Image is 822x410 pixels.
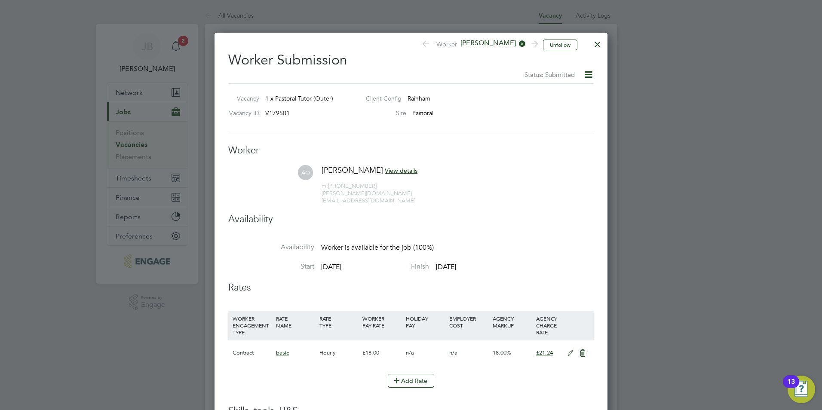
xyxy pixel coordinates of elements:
[491,311,534,333] div: AGENCY MARKUP
[360,311,404,333] div: WORKER PAY RATE
[493,349,511,356] span: 18.00%
[225,95,259,102] label: Vacancy
[343,262,429,271] label: Finish
[274,311,317,333] div: RATE NAME
[534,311,563,340] div: AGENCY CHARGE RATE
[317,340,361,365] div: Hourly
[265,95,333,102] span: 1 x Pastoral Tutor (Outer)
[447,311,491,333] div: EMPLOYER COST
[228,144,594,157] h3: Worker
[322,190,415,204] span: [PERSON_NAME][DOMAIN_NAME][EMAIL_ADDRESS][DOMAIN_NAME]
[412,109,433,117] span: Pastoral
[421,39,537,51] span: Worker
[408,95,430,102] span: Rainham
[317,311,361,333] div: RATE TYPE
[322,182,328,190] span: m:
[230,311,274,340] div: WORKER ENGAGEMENT TYPE
[536,349,553,356] span: £21.24
[321,263,341,271] span: [DATE]
[359,95,402,102] label: Client Config
[228,262,314,271] label: Start
[787,382,795,393] div: 13
[543,40,577,51] button: Unfollow
[404,311,447,333] div: HOLIDAY PAY
[276,349,289,356] span: basic
[230,340,274,365] div: Contract
[228,45,594,80] h2: Worker Submission
[385,167,417,174] span: View details
[436,263,456,271] span: [DATE]
[228,243,314,252] label: Availability
[457,39,526,48] span: [PERSON_NAME]
[360,340,404,365] div: £18.00
[322,182,377,190] span: [PHONE_NUMBER]
[228,213,594,226] h3: Availability
[388,374,434,388] button: Add Rate
[406,349,414,356] span: n/a
[265,109,290,117] span: V179501
[322,165,383,175] span: [PERSON_NAME]
[788,376,815,403] button: Open Resource Center, 13 new notifications
[225,109,259,117] label: Vacancy ID
[321,243,434,252] span: Worker is available for the job (100%)
[298,165,313,180] span: AO
[359,109,406,117] label: Site
[228,281,594,294] h3: Rates
[449,349,457,356] span: n/a
[524,70,575,79] span: Status: Submitted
